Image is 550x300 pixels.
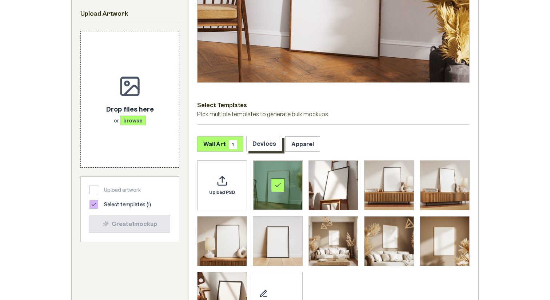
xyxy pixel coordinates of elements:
[246,136,282,151] button: Devices
[197,100,470,110] h3: Select Templates
[197,216,247,266] div: Select template Framed Poster 5
[253,160,303,210] div: Select template Framed Poster
[308,160,358,210] div: Select template Framed Poster 2
[104,201,151,208] span: Select templates ( 1 )
[364,160,414,210] div: Select template Framed Poster 3
[229,140,237,149] span: 1
[106,104,154,114] p: Drop files here
[106,117,154,124] p: or
[80,9,179,19] h2: Upload Artwork
[285,136,320,152] button: Apparel
[420,160,470,210] div: Select template Framed Poster 4
[364,217,414,266] img: Framed Poster 8
[420,217,469,266] img: Framed Poster 9
[420,216,470,266] div: Select template Framed Poster 9
[197,136,243,152] button: Wall Art1
[89,215,170,233] button: Create1mockup
[104,186,141,194] span: Upload artwork
[209,190,235,195] span: Upload PSD
[309,217,358,266] img: Framed Poster 7
[198,217,247,266] img: Framed Poster 5
[364,161,414,210] img: Framed Poster 3
[364,216,414,266] div: Select template Framed Poster 8
[253,216,303,266] div: Select template Framed Poster 6
[197,110,470,118] p: Pick multiple templates to generate bulk mockups
[120,116,146,125] span: browse
[253,217,302,266] img: Framed Poster 6
[96,219,164,228] div: Create 1 mockup
[308,216,358,266] div: Select template Framed Poster 7
[420,161,469,210] img: Framed Poster 4
[197,160,247,210] div: Upload custom PSD template
[309,161,358,210] img: Framed Poster 2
